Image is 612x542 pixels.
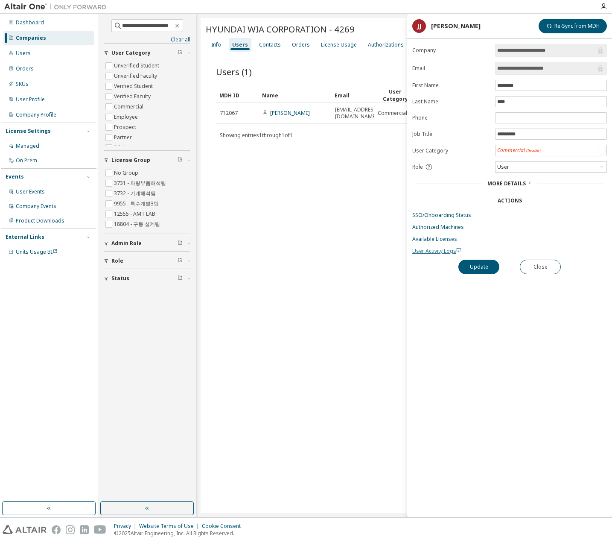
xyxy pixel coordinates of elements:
[16,35,46,41] div: Companies
[412,65,490,72] label: Email
[520,260,561,274] button: Close
[16,81,29,88] div: SKUs
[114,102,145,112] label: Commercial
[292,41,310,48] div: Orders
[219,88,255,102] div: MDH ID
[114,199,160,209] label: 9955 - 특수개발3팀
[335,106,378,120] span: [EMAIL_ADDRESS][DOMAIN_NAME]
[111,258,123,264] span: Role
[431,23,481,29] div: [PERSON_NAME]
[114,81,154,91] label: Verified Student
[270,109,310,117] a: [PERSON_NAME]
[412,114,490,121] label: Phone
[495,162,606,172] div: User
[139,523,202,530] div: Website Terms of Use
[6,173,24,180] div: Events
[114,61,161,71] label: Unverified Student
[220,132,293,139] span: Showing entries 1 through 1 of 1
[412,212,607,219] a: SSO/Onboarding Status
[104,36,190,43] a: Clear all
[104,234,190,253] button: Admin Role
[114,523,139,530] div: Privacy
[496,162,510,172] div: User
[487,180,526,187] span: More Details
[16,65,34,72] div: Orders
[16,248,58,255] span: Units Usage BI
[111,275,129,282] span: Status
[6,128,51,135] div: License Settings
[458,260,499,274] button: Update
[16,188,45,195] div: User Events
[52,525,61,534] img: facebook.svg
[111,50,151,56] span: User Category
[498,197,522,204] div: Actions
[114,219,162,229] label: 18804 - 구동 설계팀
[16,19,44,26] div: Dashboard
[66,525,75,534] img: instagram.svg
[335,88,370,102] div: Email
[412,131,490,138] label: Job Title
[178,50,183,56] span: Clear filter
[412,164,423,170] span: Role
[178,275,183,282] span: Clear filter
[368,41,404,48] div: Authorizations
[216,66,252,78] span: Users (1)
[114,122,138,132] label: Prospect
[206,23,355,35] span: HYUNDAI WIA CORPORATION - 4269
[114,188,157,199] label: 3732 - 기계해석팀
[378,110,407,117] span: Commercial
[262,88,328,102] div: Name
[114,178,168,188] label: 3731 - 차량부품해석팀
[178,240,183,247] span: Clear filter
[497,147,541,154] div: Commercial
[6,234,44,240] div: External Links
[526,148,541,153] span: (Invalid)
[232,41,248,48] div: Users
[178,157,183,164] span: Clear filter
[104,151,190,170] button: License Group
[412,147,490,154] label: User Category
[3,525,47,534] img: altair_logo.svg
[412,19,426,33] div: JJ
[114,112,140,122] label: Employee
[412,82,490,89] label: First Name
[259,41,281,48] div: Contacts
[202,523,246,530] div: Cookie Consent
[114,143,126,153] label: Trial
[412,247,461,255] span: User Activity Logs
[80,525,89,534] img: linkedin.svg
[412,98,490,105] label: Last Name
[220,110,238,117] span: 712067
[495,145,606,156] div: Commercial (Invalid)
[94,525,106,534] img: youtube.svg
[114,209,157,219] label: 12555 - AMT LAB
[321,41,357,48] div: License Usage
[114,71,159,81] label: Unverified Faculty
[377,88,413,103] div: User Category
[4,3,111,11] img: Altair One
[114,91,152,102] label: Verified Faculty
[16,157,37,164] div: On Prem
[178,258,183,264] span: Clear filter
[16,217,64,224] div: Product Downloads
[539,19,607,33] button: Re-Sync from MDH
[104,44,190,62] button: User Category
[16,203,56,210] div: Company Events
[111,157,150,164] span: License Group
[111,240,142,247] span: Admin Role
[114,168,140,178] label: No Group
[104,252,190,270] button: Role
[104,269,190,288] button: Status
[16,96,45,103] div: User Profile
[16,111,56,118] div: Company Profile
[412,236,607,243] a: Available Licenses
[16,143,39,149] div: Managed
[211,41,221,48] div: Info
[114,132,134,143] label: Partner
[412,224,607,231] a: Authorized Machines
[114,530,246,537] p: © 2025 Altair Engineering, Inc. All Rights Reserved.
[412,47,490,54] label: Company
[16,50,31,57] div: Users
